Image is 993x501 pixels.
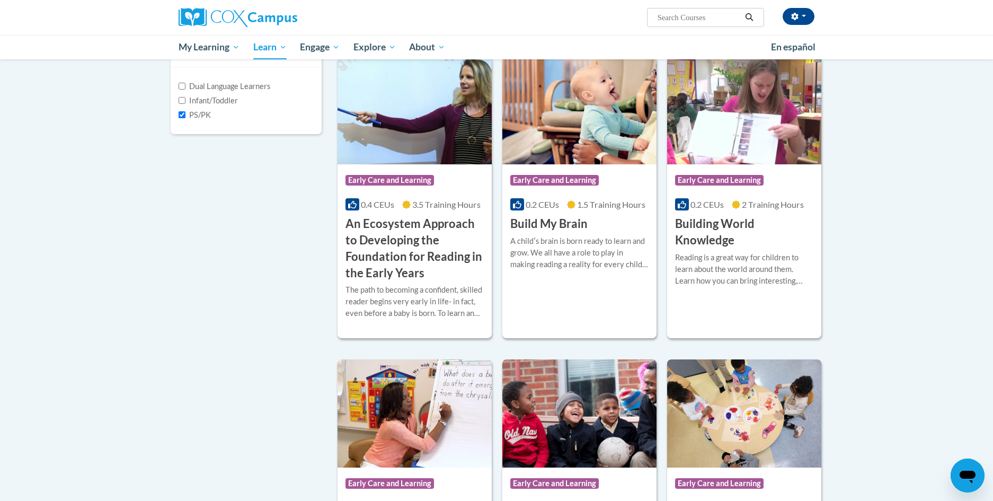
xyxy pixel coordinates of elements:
img: Cox Campus [179,8,297,27]
input: Checkbox for Options [179,111,185,118]
h3: An Ecosystem Approach to Developing the Foundation for Reading in the Early Years [345,216,484,281]
span: About [409,41,445,54]
img: Course Logo [338,359,492,468]
a: Explore [347,35,403,59]
input: Checkbox for Options [179,83,185,90]
span: Learn [253,41,287,54]
img: Course Logo [502,359,657,468]
a: Course LogoEarly Care and Learning0.4 CEUs3.5 Training Hours An Ecosystem Approach to Developing ... [338,56,492,338]
img: Course Logo [338,56,492,164]
div: Reading is a great way for children to learn about the world around them. Learn how you can bring... [675,252,813,287]
a: Cox Campus [179,8,380,27]
span: 0.2 CEUs [526,199,559,209]
label: Dual Language Learners [179,81,270,92]
span: 0.2 CEUs [690,199,724,209]
span: Early Care and Learning [510,478,599,489]
span: Early Care and Learning [345,175,434,186]
a: Learn [246,35,294,59]
div: The path to becoming a confident, skilled reader begins very early in life- in fact, even before ... [345,284,484,319]
a: Course LogoEarly Care and Learning0.2 CEUs1.5 Training Hours Build My BrainA childʹs brain is bor... [502,56,657,338]
input: Checkbox for Options [179,97,185,104]
a: Course LogoEarly Care and Learning0.2 CEUs2 Training Hours Building World KnowledgeReading is a g... [667,56,821,338]
div: Main menu [163,35,830,59]
span: Early Care and Learning [510,175,599,186]
span: Early Care and Learning [675,175,764,186]
img: Course Logo [502,56,657,164]
span: Engage [300,41,340,54]
div: A childʹs brain is born ready to learn and grow. We all have a role to play in making reading a r... [510,235,649,270]
span: En español [771,41,815,52]
a: My Learning [172,35,246,59]
button: Search [741,11,757,24]
span: 2 Training Hours [742,199,804,209]
a: About [403,35,453,59]
iframe: Button to launch messaging window [951,459,985,493]
label: PS/PK [179,109,211,121]
input: Search Courses [657,11,741,24]
span: My Learning [179,41,240,54]
span: 1.5 Training Hours [577,199,645,209]
img: Course Logo [667,359,821,468]
span: Early Care and Learning [675,478,764,489]
label: Infant/Toddler [179,95,238,107]
img: Course Logo [667,56,821,164]
h3: Building World Knowledge [675,216,813,249]
span: 0.4 CEUs [361,199,394,209]
button: Account Settings [783,8,814,25]
span: 3.5 Training Hours [412,199,481,209]
span: Early Care and Learning [345,478,434,489]
h3: Build My Brain [510,216,588,232]
a: En español [764,36,822,58]
span: Explore [353,41,396,54]
a: Engage [293,35,347,59]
